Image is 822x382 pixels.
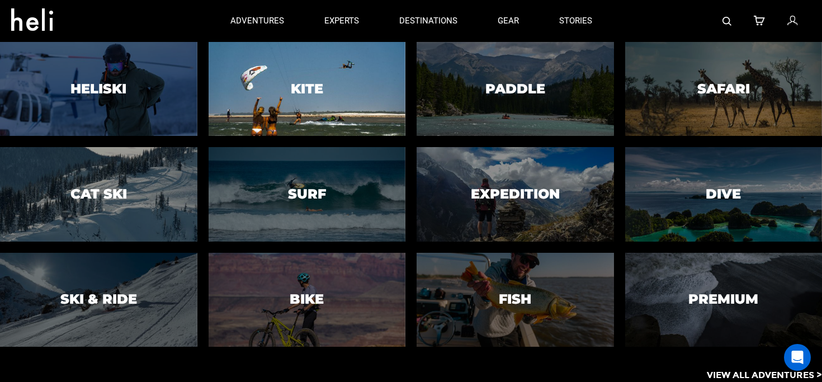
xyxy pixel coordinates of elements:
[70,187,127,201] h3: Cat Ski
[706,187,741,201] h3: Dive
[399,15,457,27] p: destinations
[707,369,822,382] p: View All Adventures >
[471,187,560,201] h3: Expedition
[324,15,359,27] p: experts
[485,82,545,96] h3: Paddle
[688,293,758,307] h3: Premium
[722,17,731,26] img: search-bar-icon.svg
[288,187,326,201] h3: Surf
[784,344,811,371] div: Open Intercom Messenger
[70,82,126,96] h3: Heliski
[291,82,323,96] h3: Kite
[230,15,284,27] p: adventures
[697,82,750,96] h3: Safari
[499,293,531,307] h3: Fish
[60,293,137,307] h3: Ski & Ride
[290,293,324,307] h3: Bike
